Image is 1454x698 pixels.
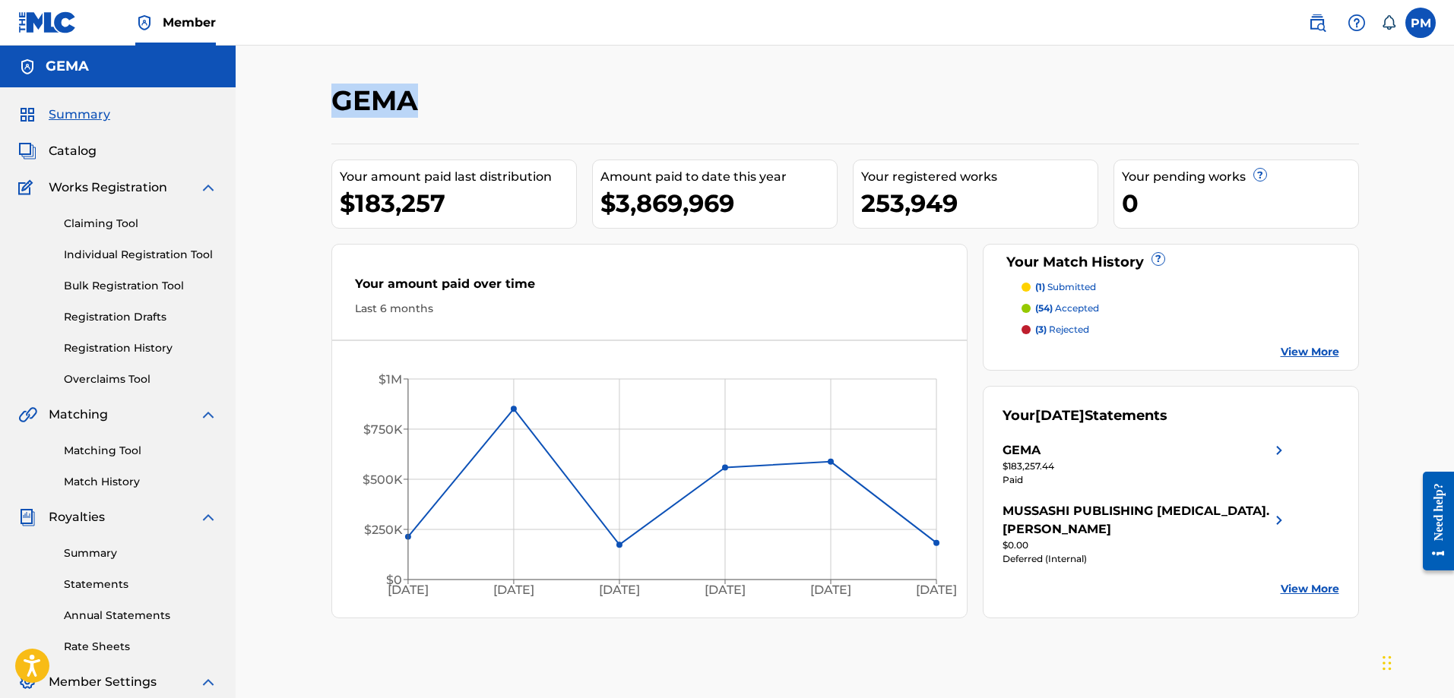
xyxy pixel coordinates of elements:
[378,372,401,387] tspan: $1M
[1003,502,1288,566] a: MUSSASHI PUBLISHING [MEDICAL_DATA]. [PERSON_NAME]right chevron icon$0.00Deferred (Internal)
[861,186,1098,220] div: 253,949
[362,472,402,487] tspan: $500K
[49,142,97,160] span: Catalog
[1035,302,1053,314] span: (54)
[1003,441,1288,487] a: GEMAright chevron icon$183,257.44Paid
[1281,581,1339,597] a: View More
[18,106,110,124] a: SummarySummary
[387,583,428,598] tspan: [DATE]
[861,168,1098,186] div: Your registered works
[363,523,402,537] tspan: $250K
[64,545,217,561] a: Summary
[1003,252,1339,273] div: Your Match History
[64,309,217,325] a: Registration Drafts
[916,583,957,598] tspan: [DATE]
[49,106,110,124] span: Summary
[599,583,640,598] tspan: [DATE]
[199,406,217,424] img: expand
[1022,302,1339,315] a: (54) accepted
[1378,625,1454,698] div: Chat-Widget
[1035,323,1089,336] p: rejected
[64,278,217,294] a: Bulk Registration Tool
[64,576,217,592] a: Statements
[18,508,36,526] img: Royalties
[49,406,108,424] span: Matching
[1381,15,1396,30] div: Notifications
[1411,460,1454,583] iframe: Resource Center
[64,216,217,232] a: Claiming Tool
[331,84,426,118] h2: GEMA
[493,583,534,598] tspan: [DATE]
[1003,406,1167,426] div: Your Statements
[363,422,402,437] tspan: $750K
[1035,407,1085,424] span: [DATE]
[1122,186,1358,220] div: 0
[64,639,217,655] a: Rate Sheets
[64,474,217,490] a: Match History
[18,178,38,197] img: Works Registration
[355,301,945,317] div: Last 6 months
[1022,280,1339,294] a: (1) submitted
[199,178,217,197] img: expand
[1035,302,1099,315] p: accepted
[1270,502,1288,539] img: right chevron icon
[49,508,105,526] span: Royalties
[18,142,36,160] img: Catalog
[46,58,89,75] h5: GEMA
[199,673,217,691] img: expand
[1003,460,1288,473] div: $183,257.44
[163,14,216,31] span: Member
[1035,324,1047,335] span: (3)
[1308,14,1326,32] img: search
[1342,8,1372,38] div: Help
[340,186,576,220] div: $183,257
[1302,8,1332,38] a: Public Search
[355,275,945,301] div: Your amount paid over time
[18,406,37,424] img: Matching
[18,673,36,691] img: Member Settings
[385,573,401,587] tspan: $0
[1270,441,1288,460] img: right chevron icon
[1383,640,1392,686] div: Ziehen
[18,106,36,124] img: Summary
[600,186,837,220] div: $3,869,969
[1003,473,1288,487] div: Paid
[18,142,97,160] a: CatalogCatalog
[810,583,851,598] tspan: [DATE]
[1378,625,1454,698] iframe: Chat Widget
[49,673,157,691] span: Member Settings
[340,168,576,186] div: Your amount paid last distribution
[135,14,154,32] img: Top Rightsholder
[1003,552,1288,566] div: Deferred (Internal)
[1122,168,1358,186] div: Your pending works
[1035,281,1045,292] span: (1)
[1003,441,1041,460] div: GEMA
[1405,8,1436,38] div: User Menu
[64,608,217,624] a: Annual Statements
[64,443,217,459] a: Matching Tool
[705,583,746,598] tspan: [DATE]
[64,340,217,356] a: Registration History
[1035,280,1096,294] p: submitted
[18,58,36,76] img: Accounts
[64,247,217,263] a: Individual Registration Tool
[18,11,77,33] img: MLC Logo
[64,371,217,387] a: Overclaims Tool
[1254,169,1266,181] span: ?
[1003,539,1288,552] div: $0.00
[600,168,837,186] div: Amount paid to date this year
[1003,502,1270,539] div: MUSSASHI PUBLISHING [MEDICAL_DATA]. [PERSON_NAME]
[1022,323,1339,336] a: (3) rejected
[49,178,167,197] span: Works Registration
[1152,253,1164,265] span: ?
[1281,344,1339,360] a: View More
[1348,14,1366,32] img: help
[199,508,217,526] img: expand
